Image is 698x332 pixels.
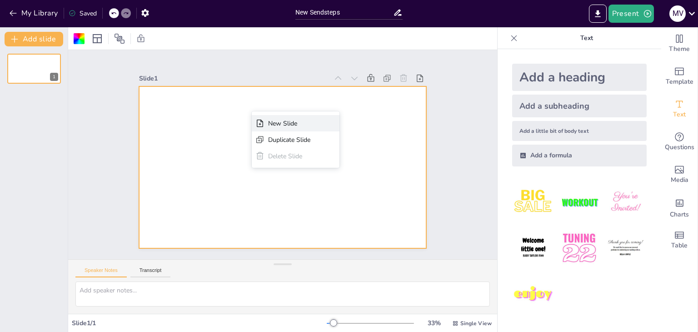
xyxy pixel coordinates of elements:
span: Single View [460,320,492,327]
div: Slide 1 / 1 [72,319,327,327]
span: Media [671,175,688,185]
div: Slide 1 [147,59,337,87]
span: Template [666,77,693,87]
span: Theme [669,44,690,54]
div: Delete Slide [330,207,373,220]
img: 1.jpeg [512,181,554,223]
div: 1 [50,73,58,81]
div: Add a little bit of body text [512,121,647,141]
div: Add ready made slides [661,60,698,93]
span: Charts [670,210,689,220]
input: Insert title [295,6,393,19]
button: Add slide [5,32,63,46]
div: Add a formula [512,145,647,166]
img: 5.jpeg [558,227,600,269]
div: 33 % [423,319,445,327]
span: Text [673,110,686,120]
button: Export to PowerPoint [589,5,607,23]
button: Present [608,5,654,23]
div: Add a subheading [512,95,647,117]
button: Transcript [130,267,171,277]
div: Saved [69,9,97,18]
div: M V [669,5,686,22]
div: Add charts and graphs [661,191,698,224]
img: 4.jpeg [512,227,554,269]
span: Table [671,241,688,251]
div: 1 [7,54,61,84]
div: Add images, graphics, shapes or video [661,158,698,191]
p: Text [521,27,652,49]
button: Speaker Notes [75,267,127,277]
div: Add text boxes [661,93,698,126]
button: My Library [7,6,62,20]
div: Change the overall theme [661,27,698,60]
span: Position [114,33,125,44]
div: New Slide [334,175,376,188]
div: Add a table [661,224,698,257]
div: Duplicate Slide [332,191,374,204]
img: 7.jpeg [512,273,554,316]
img: 2.jpeg [558,181,600,223]
div: Get real-time input from your audience [661,126,698,158]
img: 6.jpeg [604,227,647,269]
div: Add a heading [512,64,647,91]
div: Layout [90,31,105,46]
img: 3.jpeg [604,181,647,223]
button: M V [669,5,686,23]
span: Questions [665,142,694,152]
